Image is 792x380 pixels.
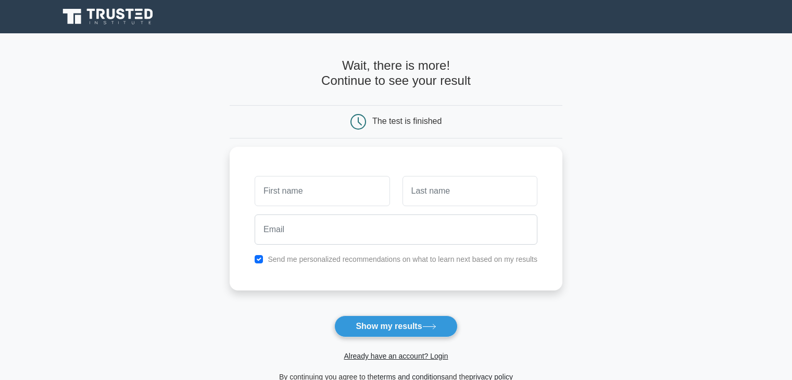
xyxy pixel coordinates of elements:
[255,214,537,245] input: Email
[344,352,448,360] a: Already have an account? Login
[372,117,442,125] div: The test is finished
[255,176,389,206] input: First name
[268,255,537,263] label: Send me personalized recommendations on what to learn next based on my results
[403,176,537,206] input: Last name
[230,58,562,88] h4: Wait, there is more! Continue to see your result
[334,315,457,337] button: Show my results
